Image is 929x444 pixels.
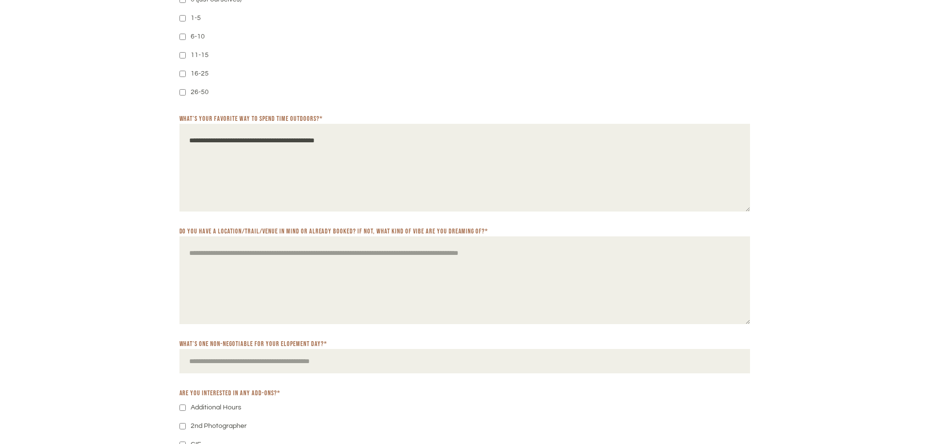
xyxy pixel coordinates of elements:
label: Do you have a location/trail/venue in mind or already booked? If not, what kind of vibe are you d... [179,227,489,236]
label: What’s one non-negotiable for your elopement day? [179,340,327,348]
label: Are you interested in any add-ons? [179,389,280,398]
label: 1-5 [191,11,201,25]
label: Additional Hours [191,401,241,414]
label: 16-25 [191,67,209,80]
label: What’s your favorite way to spend time outdoors? [179,115,323,123]
label: 26-50 [191,85,209,99]
label: 11-15 [191,48,209,62]
label: 2nd Photographer [191,419,247,433]
label: 6-10 [191,30,205,43]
